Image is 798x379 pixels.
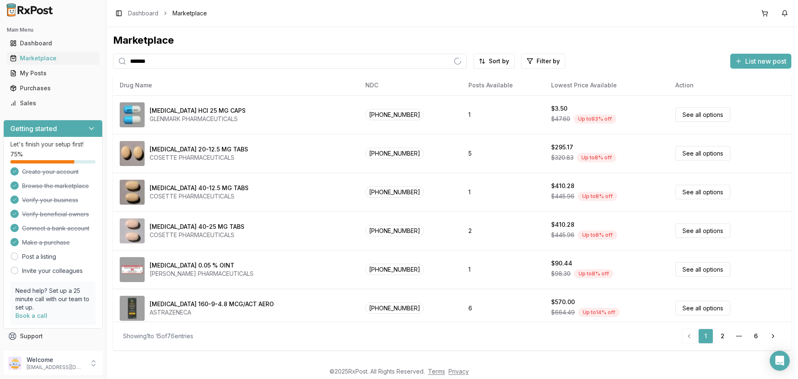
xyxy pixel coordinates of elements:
button: Support [3,329,103,344]
a: See all options [675,262,730,277]
p: [EMAIL_ADDRESS][DOMAIN_NAME] [27,364,84,371]
a: See all options [675,301,730,315]
button: Feedback [3,344,103,359]
img: User avatar [8,357,22,370]
div: $3.50 [551,104,567,113]
div: Marketplace [10,54,96,62]
div: Up to 93 % off [574,114,616,124]
div: [PERSON_NAME] PHARMACEUTICALS [150,270,254,278]
span: Make a purchase [22,238,70,247]
button: Sales [3,97,103,110]
span: $320.83 [551,154,574,162]
div: [MEDICAL_DATA] 40-25 MG TABS [150,223,244,231]
button: Purchases [3,82,103,95]
div: [MEDICAL_DATA] 20-12.5 MG TABS [150,145,248,154]
td: 1 [462,95,544,134]
div: Up to 8 % off [578,230,617,240]
div: GLENMARK PHARMACEUTICALS [150,115,246,123]
span: Marketplace [172,9,207,17]
a: 1 [698,329,713,344]
div: Purchases [10,84,96,92]
button: Marketplace [3,52,103,65]
span: [PHONE_NUMBER] [365,225,424,236]
span: Filter by [537,57,560,65]
span: [PHONE_NUMBER] [365,302,424,314]
a: See all options [675,146,730,161]
a: See all options [675,223,730,238]
th: Posts Available [462,75,544,95]
div: [MEDICAL_DATA] 40-12.5 MG TABS [150,184,249,192]
div: [MEDICAL_DATA] HCl 25 MG CAPS [150,107,246,115]
a: Book a call [15,312,47,319]
a: See all options [675,107,730,122]
a: Invite your colleagues [22,267,83,275]
img: Breztri Aerosphere 160-9-4.8 MCG/ACT AERO [120,296,145,321]
div: My Posts [10,69,96,77]
img: Benicar HCT 20-12.5 MG TABS [120,141,145,166]
p: Welcome [27,356,84,364]
th: Action [669,75,791,95]
button: List new post [730,54,791,69]
a: 6 [748,329,763,344]
img: Atomoxetine HCl 25 MG CAPS [120,102,145,127]
div: Up to 8 % off [578,192,617,201]
span: $445.96 [551,231,574,239]
td: 1 [462,173,544,211]
span: $445.96 [551,192,574,201]
span: Sort by [489,57,509,65]
div: [MEDICAL_DATA] 0.05 % OINT [150,261,234,270]
div: $410.28 [551,220,574,229]
a: Marketplace [7,51,99,66]
div: [MEDICAL_DATA] 160-9-4.8 MCG/ACT AERO [150,300,274,308]
img: Benicar HCT 40-25 MG TABS [120,218,145,243]
nav: breadcrumb [128,9,207,17]
div: $570.00 [551,298,575,306]
span: $47.60 [551,115,570,123]
span: Create your account [22,168,79,176]
div: $295.17 [551,143,573,151]
div: Up to 8 % off [577,153,616,162]
img: Betamethasone Dipropionate 0.05 % OINT [120,257,145,282]
div: Up to 8 % off [574,269,613,278]
a: Post a listing [22,253,56,261]
div: COSETTE PHARMACEUTICALS [150,231,244,239]
a: Purchases [7,81,99,96]
a: List new post [730,58,791,66]
span: $98.30 [551,270,571,278]
button: My Posts [3,67,103,80]
span: Verify beneficial owners [22,210,89,218]
a: My Posts [7,66,99,81]
h2: Main Menu [7,27,99,33]
div: COSETTE PHARMACEUTICALS [150,192,249,201]
button: Dashboard [3,37,103,50]
p: Let's finish your setup first! [10,140,96,149]
th: Drug Name [113,75,359,95]
div: COSETTE PHARMACEUTICALS [150,154,248,162]
div: $410.28 [551,182,574,190]
div: Up to 14 % off [578,308,620,317]
span: List new post [745,56,786,66]
a: Dashboard [7,36,99,51]
td: 5 [462,134,544,173]
img: RxPost Logo [3,3,57,17]
div: Marketplace [113,34,791,47]
div: Sales [10,99,96,107]
button: Filter by [521,54,565,69]
span: [PHONE_NUMBER] [365,148,424,159]
td: 2 [462,211,544,250]
div: Open Intercom Messenger [770,351,790,371]
span: [PHONE_NUMBER] [365,109,424,120]
div: Showing 1 to 15 of 76 entries [123,332,193,340]
a: Terms [428,368,445,375]
span: $664.49 [551,308,575,317]
a: 2 [715,329,730,344]
th: NDC [359,75,462,95]
span: [PHONE_NUMBER] [365,264,424,275]
span: 75 % [10,150,23,159]
img: Benicar HCT 40-12.5 MG TABS [120,180,145,205]
span: Connect a bank account [22,224,89,233]
div: $90.44 [551,259,572,268]
a: Sales [7,96,99,111]
a: See all options [675,185,730,199]
a: Go to next page [765,329,781,344]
